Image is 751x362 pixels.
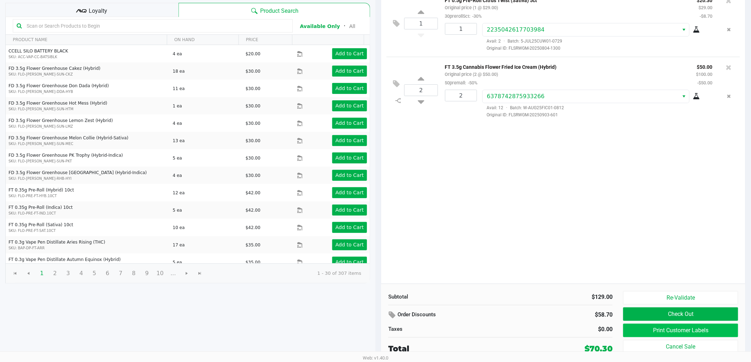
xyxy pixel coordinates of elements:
[332,257,367,268] button: Add to Cart
[335,155,364,161] app-button-loader: Add to Cart
[75,267,88,280] span: Page 4
[9,263,167,268] p: SKU: BAP-DP-FT-AEQ
[26,271,31,276] span: Go to the previous page
[246,225,261,230] span: $42.00
[167,35,239,45] th: ON HAND
[212,270,361,277] kendo-pager-info: 1 - 30 of 307 items
[246,121,261,126] span: $30.00
[246,260,261,265] span: $35.00
[363,355,388,361] span: Web: v1.40.0
[482,105,564,110] span: Avail: 12 Batch: W-AUG25FIC01-0812
[246,156,261,161] span: $30.00
[170,184,242,201] td: 12 ea
[445,13,482,19] small: 30preroll5ct:
[6,219,170,236] td: FT 0.35g Pre-Roll (Sativa) 10ct
[332,152,367,163] button: Add to Cart
[6,167,170,184] td: FD 3.5g Flower Greenhouse [GEOGRAPHIC_DATA] (Hybrid-Indica)
[6,149,170,167] td: FD 3.5g Flower Greenhouse PK Trophy (Hybrid-Indica)
[170,149,242,167] td: 5 ea
[9,72,167,77] p: SKU: FLO-[PERSON_NAME]-SUN-CKZ
[246,243,261,247] span: $35.00
[246,190,261,195] span: $42.00
[24,21,289,31] input: Scan or Search Products to Begin
[170,236,242,254] td: 17 ea
[9,141,167,146] p: SKU: FLO-[PERSON_NAME]-SUN-MEC
[332,170,367,181] button: Add to Cart
[170,219,242,236] td: 10 ea
[504,105,510,110] span: ·
[48,267,62,280] span: Page 2
[679,23,689,36] button: Select
[9,54,167,60] p: SKU: ACC-VAP-CC-BATSIBLK
[445,62,686,70] p: FT 3.5g Cannabis Flower Fried Ice Cream (Hybrid)
[332,66,367,77] button: Add to Cart
[332,83,367,94] button: Add to Cart
[340,23,349,29] span: ᛫
[9,245,167,251] p: SKU: BAP-DP-FT-ARR
[170,167,242,184] td: 4 ea
[623,291,738,305] button: Re-Validate
[9,158,167,164] p: SKU: FLO-[PERSON_NAME]-SUN-PKT
[332,239,367,250] button: Add to Cart
[6,132,170,149] td: FD 3.5g Flower Greenhouse Melon Collie (Hybrid-Sativa)
[335,172,364,178] app-button-loader: Add to Cart
[545,309,613,321] div: $58.70
[445,80,478,85] small: 50premall:
[332,187,367,198] button: Add to Cart
[388,325,495,333] div: Taxes
[335,138,364,143] app-button-loader: Add to Cart
[170,62,242,80] td: 18 ea
[6,45,170,62] td: CCELL SILO BATTERY BLACK
[246,69,261,74] span: $30.00
[153,267,167,280] span: Page 10
[9,106,167,112] p: SKU: FLO-[PERSON_NAME]-SUN-HTM
[332,48,367,59] button: Add to Cart
[724,90,734,103] button: Remove the package from the orderLine
[170,132,242,149] td: 13 ea
[335,190,364,195] app-button-loader: Add to Cart
[335,51,364,56] app-button-loader: Add to Cart
[166,267,180,280] span: Page 11
[9,211,167,216] p: SKU: FLO-PRE-FT-IND.10CT
[332,100,367,111] button: Add to Cart
[140,267,154,280] span: Page 9
[6,97,170,115] td: FD 3.5g Flower Greenhouse Hot Mess (Hybrid)
[6,35,370,263] div: Data table
[170,97,242,115] td: 1 ea
[506,293,613,301] div: $129.00
[679,90,689,103] button: Select
[246,208,261,213] span: $42.00
[6,236,170,254] td: FT 0.3g Vape Pen Distillate Aries Rising (THC)
[35,267,49,280] span: Page 1
[335,224,364,230] app-button-loader: Add to Cart
[392,96,404,105] inline-svg: Split item qty to new line
[193,267,207,280] span: Go to the last page
[699,5,713,10] small: $29.00
[9,228,167,233] p: SKU: FLO-PRE-FT-SAT.10CT
[246,173,261,178] span: $30.00
[88,267,101,280] span: Page 5
[445,72,498,77] small: Original price (2 @ $50.00)
[6,184,170,201] td: FT 0.35g Pre-Roll (Hybrid) 10ct
[700,13,713,19] small: -$8.70
[246,138,261,143] span: $30.00
[388,309,535,322] div: Order Discounts
[9,89,167,94] p: SKU: FLO-[PERSON_NAME]-DDA-HYB
[623,340,738,353] button: Cancel Sale
[471,13,482,19] span: -30%
[697,80,713,85] small: -$50.00
[9,193,167,199] p: SKU: FLO-PRE-FT-HYB.10CT
[332,205,367,216] button: Add to Cart
[180,267,193,280] span: Go to the next page
[114,267,127,280] span: Page 7
[335,207,364,213] app-button-loader: Add to Cart
[61,267,75,280] span: Page 3
[332,118,367,129] button: Add to Cart
[696,72,713,77] small: $100.00
[335,120,364,126] app-button-loader: Add to Cart
[101,267,114,280] span: Page 6
[445,5,498,10] small: Original price (1 @ $29.00)
[388,343,531,355] div: Total
[170,45,242,62] td: 4 ea
[246,51,261,56] span: $20.00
